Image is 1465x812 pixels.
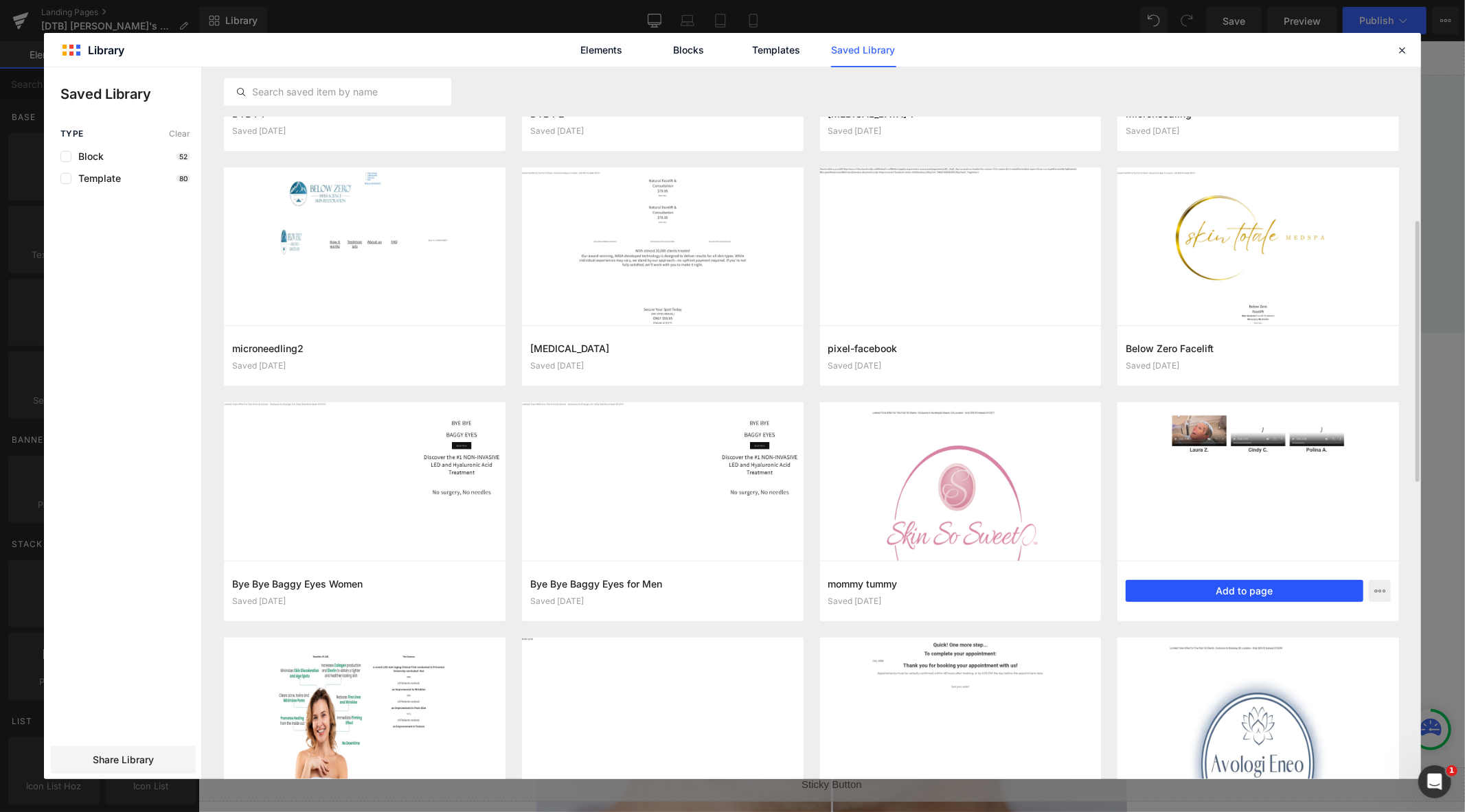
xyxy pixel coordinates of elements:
p: Saved Library [60,84,201,104]
h3: [MEDICAL_DATA] [530,341,795,356]
div: Saved [DATE] [828,361,1093,371]
span: - [677,331,689,360]
a: Elements [569,33,635,67]
span: Results [578,331,689,360]
span: Template [71,173,121,184]
button: Add to page [1126,580,1363,602]
p: 80 [177,174,190,183]
div: Saved [DATE] [828,126,1093,136]
span: Valued at [576,206,651,227]
span: Block [71,151,104,162]
div: Saved [DATE] [1126,126,1391,136]
span: Just [567,167,619,196]
a: Templates [744,33,809,67]
h3: Below Zero Facelift [1126,341,1391,356]
span: Share Library [93,753,154,767]
p: 52 [177,152,190,161]
span: Clear [169,129,190,139]
h3: mommy tummy [828,577,1093,591]
h3: Bye Bye Baggy Eyes for Men [530,577,795,591]
span: - [578,331,590,360]
a: Blocks [657,33,722,67]
span: NOW [637,132,696,161]
span: Secure [532,103,615,132]
div: Saved [DATE] [232,596,497,606]
a: Saved Library [831,33,896,67]
h1: $59.95 [221,167,1045,196]
div: Saved [DATE] [530,126,795,136]
h3: pixel-facebook [828,341,1093,356]
div: Saved [DATE] [530,361,795,371]
div: Saved [DATE] [232,361,497,371]
div: Saved [DATE] [828,596,1093,606]
div: Saved [DATE] [530,596,795,606]
h3: microneedling2 [232,341,497,356]
div: Saved [DATE] [232,126,497,136]
h3: Bye Bye Baggy Eyes Women [232,577,497,591]
iframe: Intercom live chat [1418,765,1451,798]
div: Saved [DATE] [1126,361,1391,371]
h3: ( $377) [221,203,1045,230]
span: Your Spot! [615,103,735,132]
span: BOOK [570,132,637,161]
span: Type [60,129,84,139]
input: Search saved item by name [225,84,451,100]
span: 1 [1446,765,1457,776]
